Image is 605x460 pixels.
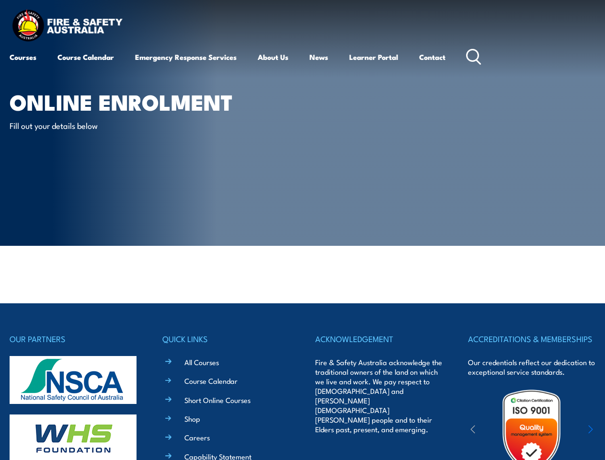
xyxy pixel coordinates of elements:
p: Fill out your details below [10,120,184,131]
img: nsca-logo-footer [10,356,137,404]
p: Fire & Safety Australia acknowledge the traditional owners of the land on which we live and work.... [315,357,443,434]
h4: ACKNOWLEDGEMENT [315,332,443,345]
a: All Courses [184,357,219,367]
h4: OUR PARTNERS [10,332,137,345]
h1: Online Enrolment [10,92,246,111]
a: Courses [10,46,36,69]
a: News [309,46,328,69]
a: Course Calendar [57,46,114,69]
p: Our credentials reflect our dedication to exceptional service standards. [468,357,595,377]
a: Short Online Courses [184,395,251,405]
h4: QUICK LINKS [162,332,290,345]
a: Shop [184,414,200,424]
a: Emergency Response Services [135,46,237,69]
a: Learner Portal [349,46,398,69]
a: Contact [419,46,445,69]
h4: ACCREDITATIONS & MEMBERSHIPS [468,332,595,345]
a: Careers [184,432,210,442]
a: About Us [258,46,288,69]
a: Course Calendar [184,376,238,386]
